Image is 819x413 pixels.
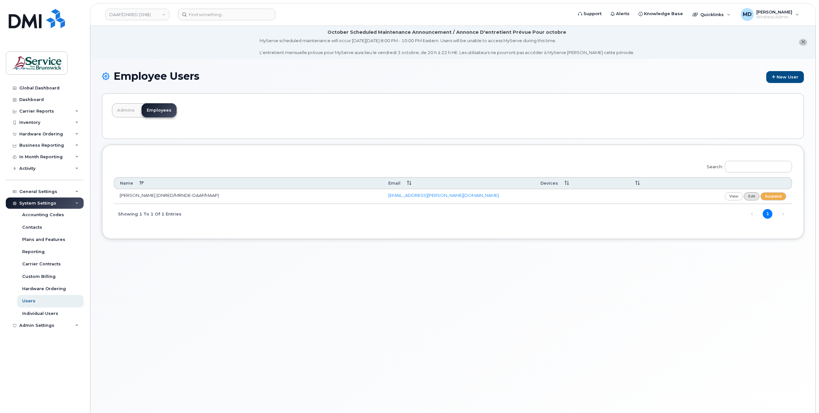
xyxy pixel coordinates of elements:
th: Email: activate to sort column ascending [382,177,535,189]
a: New User [766,71,804,83]
a: view [725,192,743,200]
a: Previous [747,209,757,219]
a: [EMAIL_ADDRESS][PERSON_NAME][DOMAIN_NAME] [388,193,499,198]
a: Admins [112,103,140,117]
th: : activate to sort column ascending [623,177,792,189]
h1: Employee Users [102,70,804,83]
button: close notification [799,39,807,46]
div: October Scheduled Maintenance Announcement / Annonce D'entretient Prévue Pour octobre [327,29,566,36]
th: Name: activate to sort column descending [114,177,382,189]
a: Next [778,209,788,219]
a: suspend [760,192,786,200]
td: [PERSON_NAME] (DNRED/MRNDE-DAAF/MAAP) [114,189,382,204]
label: Search: [703,157,792,175]
a: Employees [142,103,177,117]
div: MyServe scheduled maintenance will occur [DATE][DATE] 8:00 PM - 10:00 PM Eastern. Users will be u... [260,38,634,56]
a: 1 [763,209,772,219]
div: Showing 1 to 1 of 1 entries [114,208,181,219]
input: Search: [725,161,792,172]
a: edit [744,192,760,200]
th: Devices: activate to sort column ascending [535,177,623,189]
